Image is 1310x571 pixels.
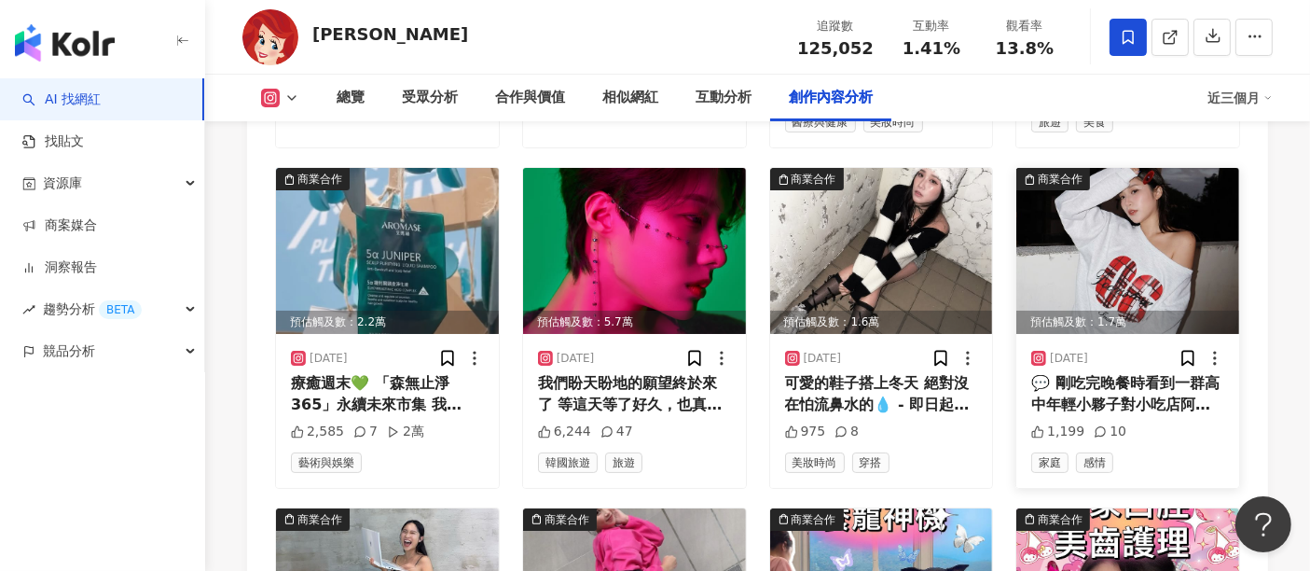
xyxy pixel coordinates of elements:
div: 7 [353,423,378,441]
span: 醫療與健康 [785,112,856,132]
div: post-image商業合作預估觸及數：1.6萬 [770,168,993,334]
div: [DATE] [310,351,348,367]
div: 受眾分析 [402,87,458,109]
div: BETA [99,300,142,319]
div: [DATE] [1050,351,1088,367]
div: 我們盼天盼地的願望終於來了 等這天等了好久，也真的辛苦你了，你值得。 [PERSON_NAME]在明年1/7終於真正的在韓國正式出道了！ 從他去韓國到現在三年半的時間，我是最了解他的一切的人，他... [538,373,731,415]
img: post-image [523,168,746,334]
a: 商案媒合 [22,216,97,235]
img: KOL Avatar [242,9,298,65]
span: 競品分析 [43,330,95,372]
div: 商業合作 [1038,170,1082,188]
div: 近三個月 [1207,83,1273,113]
div: [DATE] [804,351,842,367]
div: [PERSON_NAME] [312,22,468,46]
div: 預估觸及數：1.7萬 [1016,311,1239,334]
span: 美妝時尚 [863,112,923,132]
span: 韓國旅遊 [538,453,598,473]
span: rise [22,303,35,316]
a: 洞察報告 [22,258,97,277]
iframe: Help Scout Beacon - Open [1235,496,1291,552]
div: 6,244 [538,423,591,441]
div: 商業合作 [792,510,836,529]
img: post-image [1016,168,1239,334]
div: 預估觸及數：1.6萬 [770,311,993,334]
div: 2,585 [291,423,344,441]
div: [DATE] [557,351,595,367]
img: post-image [770,168,993,334]
div: 10 [1094,423,1126,441]
div: 創作內容分析 [789,87,873,109]
div: post-image商業合作預估觸及數：2.2萬 [276,168,499,334]
div: 預估觸及數：5.7萬 [523,311,746,334]
div: 2萬 [387,423,424,441]
a: searchAI 找網紅 [22,91,101,109]
span: 旅遊 [1031,112,1069,132]
span: 13.8% [996,39,1054,58]
span: 美食 [1076,112,1113,132]
span: 藝術與娛樂 [291,453,362,473]
div: 975 [785,423,826,441]
div: 追蹤數 [797,17,874,35]
div: 互動分析 [696,87,752,109]
img: logo [15,24,115,62]
div: 合作與價值 [495,87,565,109]
div: 商業合作 [297,510,342,529]
div: 商業合作 [545,510,589,529]
span: 穿搭 [852,453,889,473]
div: 總覽 [337,87,365,109]
div: 商業合作 [1038,510,1082,529]
a: 找貼文 [22,132,84,151]
div: 可愛的鞋子搭上冬天 絕對沒在怕流鼻水的💧 - 即日起～12/16，雙12活動全館5折起～快來D+AF一起Shopping吧！ . . . 👟｜ @dafshoes 💅🏻｜ @qearlart_ [785,373,978,415]
div: 8 [834,423,859,441]
div: 觀看率 [989,17,1060,35]
div: 預估觸及數：2.2萬 [276,311,499,334]
span: 感情 [1076,453,1113,473]
span: 1.41% [903,39,960,58]
div: 商業合作 [297,170,342,188]
img: post-image [276,168,499,334]
div: post-image預估觸及數：5.7萬 [523,168,746,334]
span: 資源庫 [43,162,82,204]
div: post-image商業合作預估觸及數：1.7萬 [1016,168,1239,334]
span: 美妝時尚 [785,453,845,473]
div: 47 [600,423,633,441]
span: 家庭 [1031,453,1069,473]
div: 療癒週末💚 「森無止淨365」永續未來市集 我[DATE]自己玩了半天好快樂！ [PERSON_NAME]以森林環境永續善念為出發 好各種永續作為讓大家在日常森活實踐低碳永續！超級棒活動！你們趕... [291,373,484,415]
div: 互動率 [896,17,967,35]
div: 1,199 [1031,423,1084,441]
div: 相似網紅 [602,87,658,109]
div: 💬 剛吃完晚餐時看到一群高中年輕小夥子對小吃店阿姨非常有禮貌 結完帳還會一起多陪阿姨寒暄聊幾句天 覺得好暖好可愛好難得 希望他們以後感情能一直這麼好下去❤️‍🩹 . . . 全身｜ @[URL]... [1031,373,1224,415]
span: 趨勢分析 [43,288,142,330]
span: 125,052 [797,38,874,58]
span: 旅遊 [605,453,642,473]
div: 商業合作 [792,170,836,188]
